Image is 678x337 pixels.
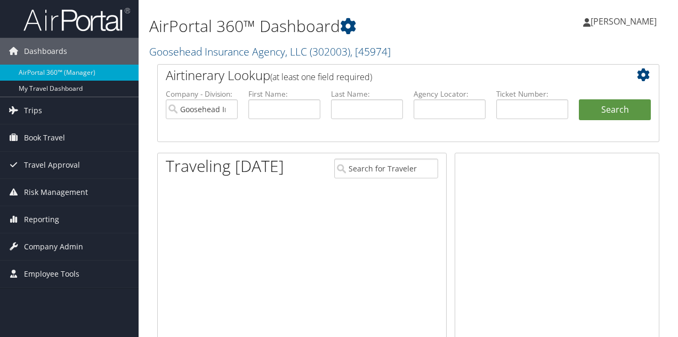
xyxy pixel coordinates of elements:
label: Agency Locator: [414,89,486,99]
span: Employee Tools [24,261,79,287]
span: Trips [24,97,42,124]
label: Last Name: [331,89,403,99]
span: Travel Approval [24,152,80,178]
label: Company - Division: [166,89,238,99]
span: (at least one field required) [270,71,372,83]
span: ( 302003 ) [310,44,350,59]
h1: Traveling [DATE] [166,155,284,177]
span: Book Travel [24,124,65,151]
span: [PERSON_NAME] [591,15,657,27]
h2: Airtinerary Lookup [166,66,609,84]
a: [PERSON_NAME] [583,5,667,37]
button: Search [579,99,651,121]
span: Company Admin [24,233,83,260]
label: Ticket Number: [496,89,568,99]
img: airportal-logo.png [23,7,130,32]
label: First Name: [248,89,320,99]
input: Search for Traveler [334,159,439,178]
span: Risk Management [24,179,88,206]
a: Goosehead Insurance Agency, LLC [149,44,391,59]
span: Reporting [24,206,59,233]
span: , [ 45974 ] [350,44,391,59]
h1: AirPortal 360™ Dashboard [149,15,495,37]
span: Dashboards [24,38,67,65]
